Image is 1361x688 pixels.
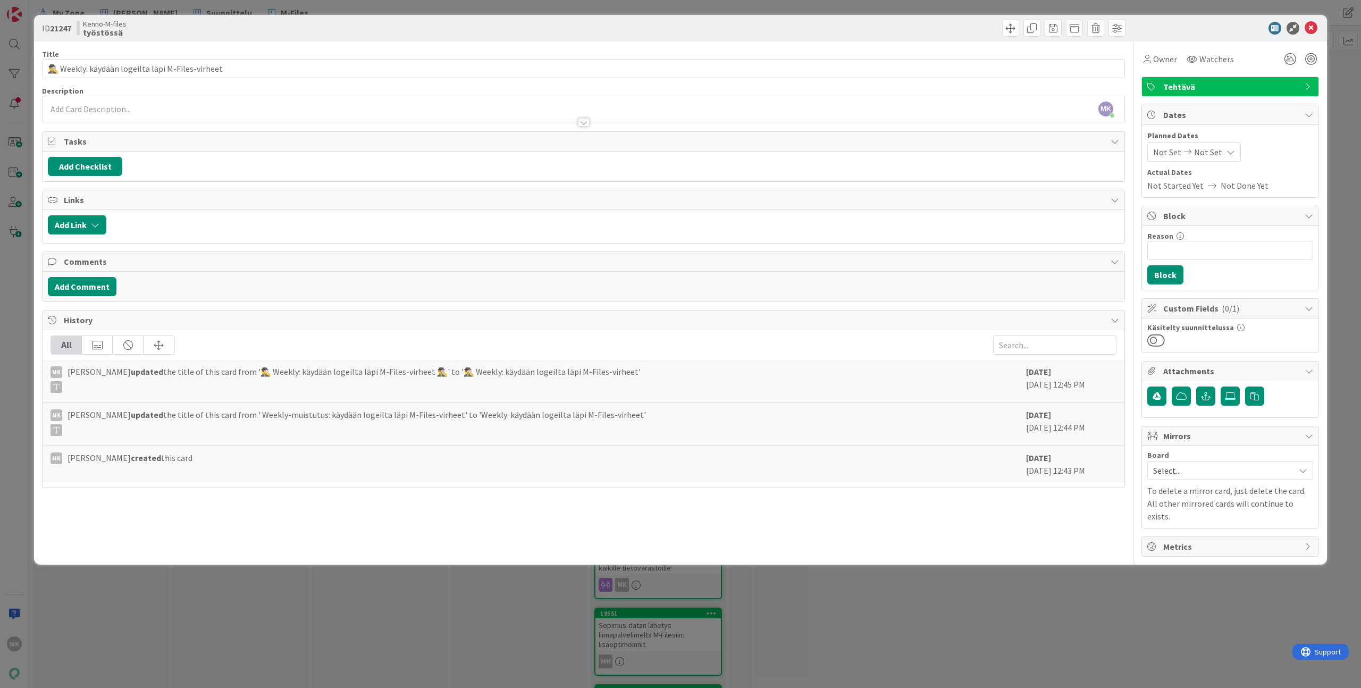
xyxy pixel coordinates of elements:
[1194,146,1222,158] span: Not Set
[1026,451,1116,477] div: [DATE] 12:43 PM
[64,255,1105,268] span: Comments
[1098,102,1113,116] span: MK
[22,2,48,14] span: Support
[42,49,59,59] label: Title
[48,215,106,234] button: Add Link
[1026,365,1116,397] div: [DATE] 12:45 PM
[131,366,163,377] b: updated
[131,452,161,463] b: created
[48,157,122,176] button: Add Checklist
[42,59,1125,78] input: type card name here...
[1026,452,1051,463] b: [DATE]
[1153,53,1177,65] span: Owner
[131,409,163,420] b: updated
[1147,451,1169,459] span: Board
[1147,484,1313,523] p: To delete a mirror card, just delete the card. All other mirrored cards will continue to exists.
[68,408,646,436] span: [PERSON_NAME] the title of this card from ' Weekly-muistutus: käydään logeilta läpi M-Files-virhe...
[1026,409,1051,420] b: [DATE]
[50,23,71,33] b: 21247
[1147,265,1183,284] button: Block
[1147,324,1313,331] div: Käsitelty suunnittelussa
[1163,365,1299,377] span: Attachments
[68,365,641,393] span: [PERSON_NAME] the title of this card from '🕵️‍♂️ Weekly: käydään logeilta läpi M-Files-virheet 🕵️...
[42,22,71,35] span: ID
[1163,108,1299,121] span: Dates
[1153,463,1289,478] span: Select...
[1163,430,1299,442] span: Mirrors
[1199,53,1234,65] span: Watchers
[1163,209,1299,222] span: Block
[1221,179,1268,192] span: Not Done Yet
[51,336,82,354] div: All
[68,451,192,464] span: [PERSON_NAME] this card
[1163,540,1299,553] span: Metrics
[64,314,1105,326] span: History
[1222,303,1239,314] span: ( 0/1 )
[83,20,127,28] span: Kenno-M-files
[993,335,1116,355] input: Search...
[1147,167,1313,178] span: Actual Dates
[1147,130,1313,141] span: Planned Dates
[64,194,1105,206] span: Links
[48,277,116,296] button: Add Comment
[1147,231,1173,241] label: Reason
[1153,146,1181,158] span: Not Set
[1163,302,1299,315] span: Custom Fields
[51,409,62,421] div: MK
[42,86,83,96] span: Description
[51,366,62,378] div: MK
[1026,366,1051,377] b: [DATE]
[64,135,1105,148] span: Tasks
[1147,179,1204,192] span: Not Started Yet
[51,452,62,464] div: MK
[1026,408,1116,440] div: [DATE] 12:44 PM
[83,28,127,37] b: työstössä
[1163,80,1299,93] span: Tehtävä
